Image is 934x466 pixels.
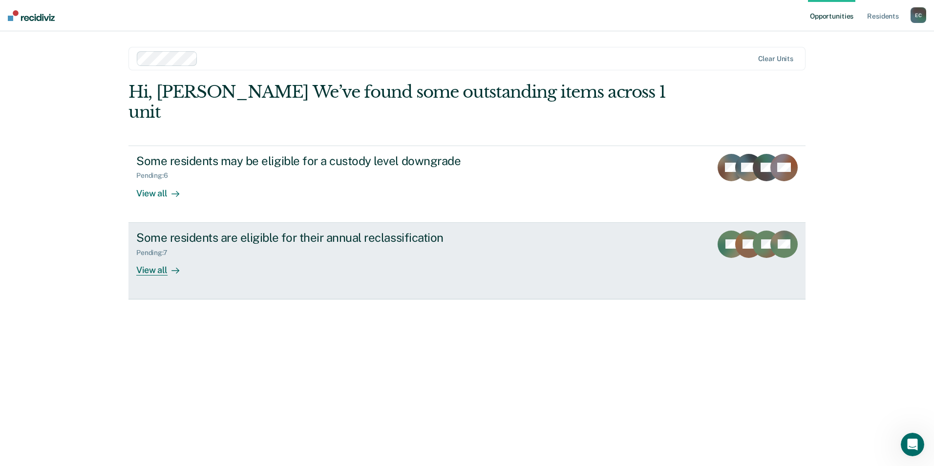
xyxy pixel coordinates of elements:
[758,55,794,63] div: Clear units
[128,146,806,223] a: Some residents may be eligible for a custody level downgradePending:6View all
[8,10,55,21] img: Recidiviz
[911,7,926,23] button: EC
[136,171,176,180] div: Pending : 6
[136,231,479,245] div: Some residents are eligible for their annual reclassification
[136,180,191,199] div: View all
[136,154,479,168] div: Some residents may be eligible for a custody level downgrade
[136,256,191,275] div: View all
[911,7,926,23] div: E C
[901,433,924,456] iframe: Intercom live chat
[128,223,806,299] a: Some residents are eligible for their annual reclassificationPending:7View all
[128,82,670,122] div: Hi, [PERSON_NAME] We’ve found some outstanding items across 1 unit
[136,249,175,257] div: Pending : 7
